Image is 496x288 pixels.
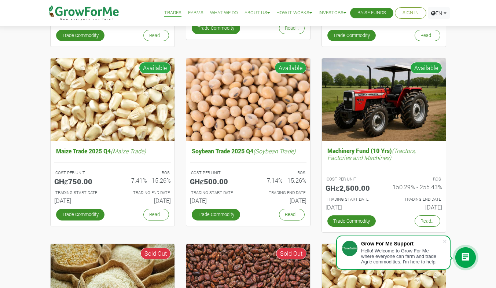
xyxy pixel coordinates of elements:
a: Read... [143,30,169,41]
a: EN [428,7,450,19]
a: Machinery Fund (10 Yrs)(Tractors, Factories and Machines) COST PER UNIT GHȼ2,500.00 ROS 150.29% -... [326,145,442,214]
p: Estimated Trading Start Date [327,196,377,203]
a: Trade Commodity [192,22,240,34]
a: Trade Commodity [327,215,376,227]
h5: Maize Trade 2025 Q4 [54,146,171,156]
h6: [DATE] [389,204,442,211]
a: What We Do [210,9,238,17]
a: Trade Commodity [56,30,104,41]
h5: GHȼ500.00 [190,177,243,186]
div: Grow For Me Support [361,241,442,247]
p: Estimated Trading Start Date [55,190,106,196]
h6: [DATE] [190,197,243,204]
img: growforme image [51,58,174,142]
p: Estimated Trading End Date [390,196,441,203]
a: Read... [415,215,440,227]
span: Sold Out [140,248,171,259]
h6: [DATE] [254,197,306,204]
h6: 7.41% - 15.26% [118,177,171,184]
h6: [DATE] [118,197,171,204]
a: Read... [279,22,305,34]
span: Available [275,62,306,74]
h6: [DATE] [326,204,378,211]
h6: 7.14% - 15.26% [254,177,306,184]
p: ROS [255,170,305,176]
h5: GHȼ2,500.00 [326,183,378,192]
i: (Tractors, Factories and Machines) [327,147,416,161]
p: Estimated Trading End Date [119,190,170,196]
img: growforme image [186,58,310,142]
p: Estimated Trading Start Date [191,190,242,196]
p: COST PER UNIT [191,170,242,176]
a: How it Works [276,9,312,17]
a: Farms [188,9,203,17]
a: Investors [319,9,346,17]
a: Maize Trade 2025 Q4(Maize Trade) COST PER UNIT GHȼ750.00 ROS 7.41% - 15.26% TRADING START DATE [D... [54,146,171,207]
a: Trade Commodity [192,209,240,220]
p: Estimated Trading End Date [255,190,305,196]
a: Read... [279,209,305,220]
span: Available [410,62,442,74]
h5: GHȼ750.00 [54,177,107,186]
h6: 150.29% - 255.43% [389,183,442,190]
p: ROS [390,176,441,182]
p: COST PER UNIT [327,176,377,182]
div: Hello! Welcome to Grow For Me where everyone can farm and trade Agric commodities. I'm here to help. [361,248,442,265]
a: About Us [245,9,270,17]
p: COST PER UNIT [55,170,106,176]
a: Read... [415,30,440,41]
i: (Maize Trade) [111,147,146,155]
a: Trade Commodity [327,30,376,41]
h5: Soybean Trade 2025 Q4 [190,146,306,156]
i: (Soybean Trade) [253,147,295,155]
span: Sold Out [276,248,306,259]
h6: [DATE] [54,197,107,204]
a: Sign In [403,9,419,17]
p: ROS [119,170,170,176]
span: Available [139,62,171,74]
a: Trades [164,9,181,17]
img: growforme image [322,58,446,141]
a: Soybean Trade 2025 Q4(Soybean Trade) COST PER UNIT GHȼ500.00 ROS 7.14% - 15.26% TRADING START DAT... [190,146,306,207]
a: Read... [143,209,169,220]
a: Trade Commodity [56,209,104,220]
h5: Machinery Fund (10 Yrs) [326,145,442,163]
a: Raise Funds [357,9,386,17]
